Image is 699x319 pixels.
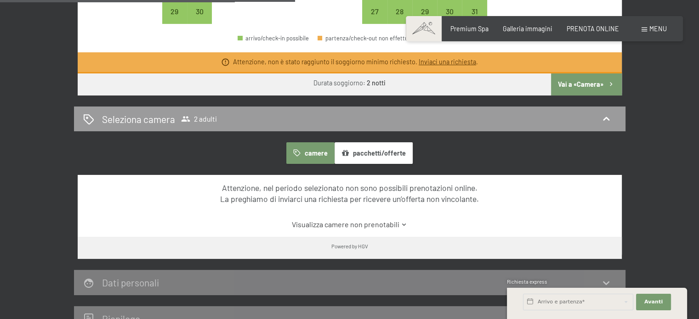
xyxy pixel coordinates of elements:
[419,58,476,66] a: Inviaci una richiesta
[238,35,309,41] div: arrivo/check-in possibile
[450,25,489,33] a: Premium Spa
[551,73,621,95] button: Vai a «Camera»
[318,35,421,41] div: partenza/check-out non effettuabile
[331,242,368,250] div: Powered by HGV
[644,298,663,306] span: Avanti
[313,78,386,88] div: Durata soggiorno:
[503,25,552,33] a: Galleria immagini
[94,182,605,205] div: Attenzione, nel periodo selezionato non sono possibili prenotazioni online. La preghiamo di invia...
[188,8,211,31] div: 30
[286,142,334,163] button: camere
[367,79,386,87] b: 2 notti
[463,8,486,31] div: 31
[649,25,667,33] span: Menu
[163,8,186,31] div: 29
[335,142,413,163] button: pacchetti/offerte
[413,8,436,31] div: 29
[507,279,547,285] span: Richiesta express
[181,114,217,123] span: 2 adulti
[363,8,386,31] div: 27
[567,25,619,33] a: PRENOTA ONLINE
[102,112,175,126] h2: Seleziona camera
[388,8,411,31] div: 28
[636,294,671,310] button: Avanti
[94,219,605,229] a: Visualizza camere non prenotabili
[102,277,159,288] h2: Dati personali
[233,57,478,67] div: Attenzione, non è stato raggiunto il soggiorno minimo richiesto. .
[438,8,461,31] div: 30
